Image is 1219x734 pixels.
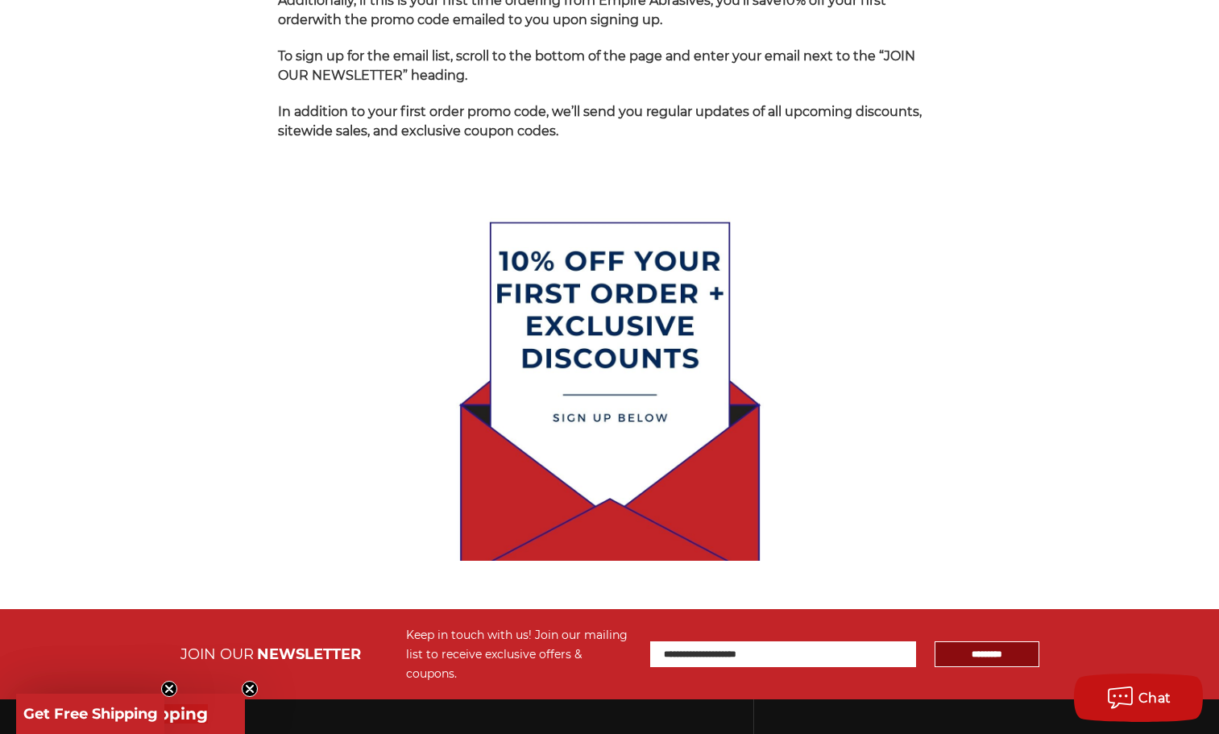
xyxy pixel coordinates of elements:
[278,48,915,83] span: To sign up for the email list, scroll to the bottom of the page and enter your email next to the ...
[1074,674,1203,722] button: Chat
[180,645,254,663] span: JOIN OUR
[16,694,245,734] div: Get Free ShippingClose teaser
[408,158,811,561] img: empire-abrasives-coupon-page-promo-code-signup.jpg
[242,681,258,697] button: Close teaser
[257,645,361,663] span: NEWSLETTER
[161,681,177,697] button: Close teaser
[16,694,164,734] div: Get Free ShippingClose teaser
[1138,690,1171,706] span: Chat
[23,705,158,723] span: Get Free Shipping
[406,625,634,683] div: Keep in touch with us! Join our mailing list to receive exclusive offers & coupons.
[278,104,922,139] span: In addition to your first order promo code, we’ll send you regular updates of all upcoming discou...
